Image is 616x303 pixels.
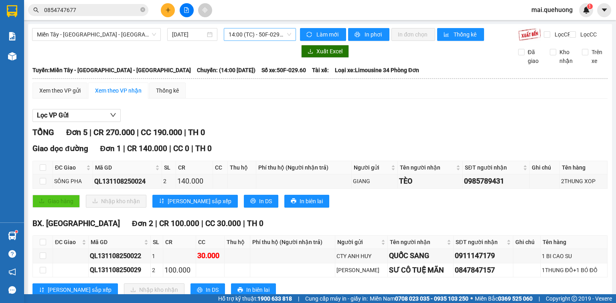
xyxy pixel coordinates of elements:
button: aim [198,3,212,17]
span: CR 140.000 [127,144,167,153]
td: SƯ CÔ TUỆ MÃN [388,263,454,277]
th: Tên hàng [560,161,608,174]
span: In biên lai [300,197,323,206]
span: Tên người nhận [390,238,446,246]
strong: 0708 023 035 - 0935 103 250 [395,295,468,302]
div: QUỐC SANG [389,250,452,261]
div: 0911147179 [455,250,512,261]
th: CR [176,161,213,174]
th: SL [151,236,163,249]
th: Ghi chú [530,161,560,174]
b: Tuyến: Miền Tây - [GEOGRAPHIC_DATA] - [GEOGRAPHIC_DATA] [32,67,191,73]
span: | [539,294,540,303]
div: QL131108250029 [90,265,149,275]
button: sort-ascending[PERSON_NAME] sắp xếp [152,195,238,208]
button: sort-ascending[PERSON_NAME] sắp xếp [32,283,118,296]
div: QL131108250022 [90,251,149,261]
span: | [137,127,139,137]
th: Ghi chú [513,236,540,249]
span: sort-ascending [159,198,164,204]
strong: 1900 633 818 [257,295,292,302]
td: QL131108250024 [93,174,162,188]
span: In phơi [365,30,383,39]
button: bar-chartThống kê [437,28,484,41]
span: Loại xe: Limousine 34 Phòng Đơn [335,66,419,75]
th: SL [162,161,176,174]
img: warehouse-icon [8,232,16,240]
span: Tên người nhận [400,163,454,172]
span: Làm mới [316,30,340,39]
div: 2 [152,266,162,275]
td: 0985789431 [463,174,529,188]
span: aim [202,7,208,13]
th: Phí thu hộ (Người nhận trả) [250,236,336,249]
span: download [308,48,313,55]
span: | [169,144,171,153]
span: Người gửi [337,238,379,246]
span: Thống kê [454,30,478,39]
input: 11/08/2025 [172,30,205,39]
span: | [155,219,157,228]
sup: 1 [587,4,593,9]
span: | [123,144,125,153]
span: Cung cấp máy in - giấy in: [305,294,368,303]
div: 100.000 [164,265,195,276]
th: Tên hàng [541,236,608,249]
button: caret-down [597,3,611,17]
span: | [89,127,91,137]
span: printer [237,287,243,293]
span: down [110,112,116,118]
span: Người gửi [354,163,389,172]
div: 1 [152,252,162,261]
span: Đơn 2 [132,219,153,228]
th: Thu hộ [228,161,257,174]
span: In biên lai [246,285,269,294]
span: Trên xe [588,48,608,65]
span: sort-ascending [39,287,45,293]
th: CC [196,236,225,249]
span: Mã GD [91,238,142,246]
button: printerIn DS [190,283,225,296]
span: Đã giao [525,48,544,65]
span: Miền Nam [370,294,468,303]
div: TÈO [399,176,461,187]
div: 1 BI CAO SU [542,252,606,261]
div: SƯ CÔ TUỆ MÃN [389,265,452,276]
span: TH 0 [188,127,205,137]
div: GIANG [353,177,396,186]
span: | [184,127,186,137]
span: | [243,219,245,228]
div: Xem theo VP nhận [95,86,142,95]
span: caret-down [601,6,608,14]
span: Chuyến: (14:00 [DATE]) [197,66,255,75]
span: Lọc CC [577,30,598,39]
span: Miền Bắc [475,294,533,303]
span: file-add [184,7,189,13]
span: mai.quehuong [525,5,579,15]
th: Phí thu hộ (Người nhận trả) [256,161,352,174]
span: printer [355,32,361,38]
span: | [298,294,299,303]
span: close-circle [140,6,145,14]
div: [PERSON_NAME] [336,266,386,275]
td: QUỐC SANG [388,249,454,263]
button: printerIn phơi [348,28,389,41]
span: 1 [588,4,591,9]
span: | [191,144,193,153]
span: [PERSON_NAME] sắp xếp [48,285,111,294]
span: CR 100.000 [159,219,199,228]
td: TÈO [398,174,463,188]
span: Hỗ trợ kỹ thuật: [218,294,292,303]
div: 1THUNG ĐỒ+1 BÓ ĐỒ [542,266,606,275]
span: [PERSON_NAME] sắp xếp [168,197,231,206]
span: Lọc CR [551,30,572,39]
span: bar-chart [444,32,450,38]
span: sync [306,32,313,38]
span: printer [291,198,296,204]
span: Mã GD [95,163,154,172]
button: file-add [180,3,194,17]
button: downloadNhập kho nhận [124,283,184,296]
span: printer [197,287,203,293]
span: message [8,286,16,294]
button: downloadNhập kho nhận [86,195,146,208]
